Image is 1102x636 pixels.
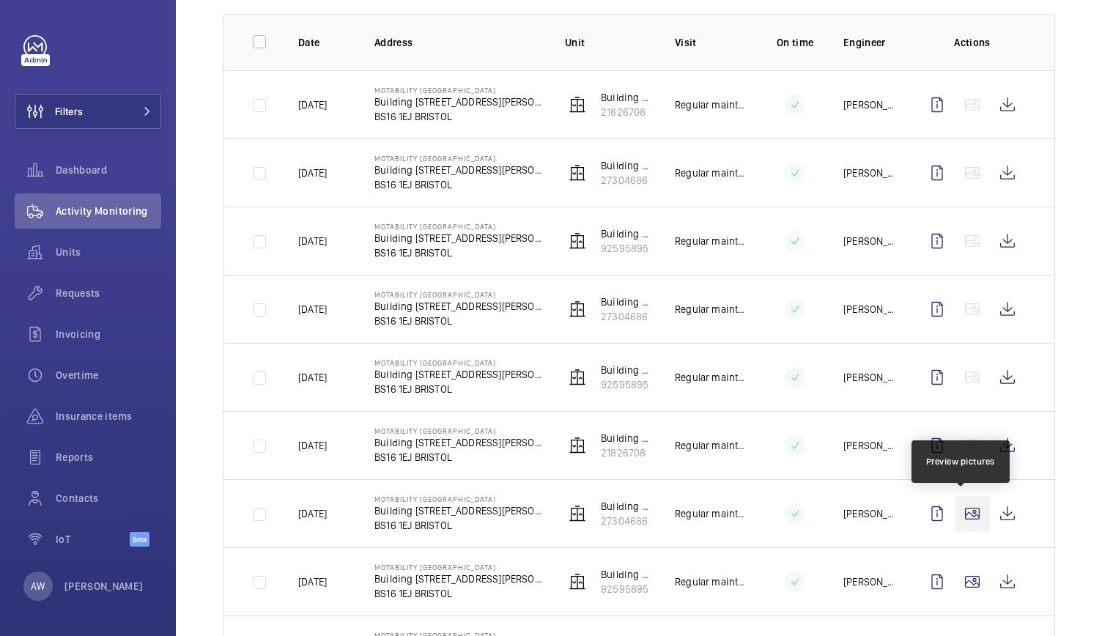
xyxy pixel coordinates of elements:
[374,586,541,601] p: BS16 1EJ BRISTOL
[601,445,651,460] p: 21826708
[56,450,161,465] span: Reports
[374,245,541,260] p: BS16 1EJ BRISTOL
[130,532,149,547] span: Beta
[374,572,541,586] p: Building [STREET_ADDRESS][PERSON_NAME]
[298,302,327,317] p: [DATE]
[926,455,995,468] div: Preview pictures
[843,35,896,50] p: Engineer
[374,154,541,163] p: Motability [GEOGRAPHIC_DATA]
[56,163,161,177] span: Dashboard
[298,438,327,453] p: [DATE]
[601,431,651,445] p: Building 610 L1
[374,426,541,435] p: Motability [GEOGRAPHIC_DATA]
[601,295,651,309] p: Building 650 L6
[374,382,541,396] p: BS16 1EJ BRISTOL
[843,506,896,521] p: [PERSON_NAME]
[56,327,161,341] span: Invoicing
[64,579,144,594] p: [PERSON_NAME]
[675,166,747,180] p: Regular maintenance
[31,579,45,594] p: AW
[374,503,541,518] p: Building [STREET_ADDRESS][PERSON_NAME]
[770,35,820,50] p: On time
[55,104,83,119] span: Filters
[675,302,747,317] p: Regular maintenance
[601,173,651,188] p: 27304686
[56,532,130,547] span: IoT
[298,35,351,50] p: Date
[601,309,651,324] p: 27304686
[601,226,651,241] p: Building 420 L4
[374,563,541,572] p: Motability [GEOGRAPHIC_DATA]
[374,86,541,95] p: Motability [GEOGRAPHIC_DATA]
[601,582,651,596] p: 92595895
[374,163,541,177] p: Building [STREET_ADDRESS][PERSON_NAME]
[843,370,896,385] p: [PERSON_NAME]
[56,245,161,259] span: Units
[56,368,161,382] span: Overtime
[374,177,541,192] p: BS16 1EJ BRISTOL
[374,290,541,299] p: Motability [GEOGRAPHIC_DATA]
[15,94,161,129] button: Filters
[920,35,1025,50] p: Actions
[601,105,651,119] p: 21826708
[675,35,747,50] p: Visit
[56,286,161,300] span: Requests
[374,299,541,314] p: Building [STREET_ADDRESS][PERSON_NAME]
[601,567,651,582] p: Building 420 L4
[675,97,747,112] p: Regular maintenance
[374,358,541,367] p: Motability [GEOGRAPHIC_DATA]
[374,95,541,109] p: Building [STREET_ADDRESS][PERSON_NAME]
[569,573,586,591] img: elevator.svg
[374,231,541,245] p: Building [STREET_ADDRESS][PERSON_NAME]
[569,505,586,522] img: elevator.svg
[675,370,747,385] p: Regular maintenance
[56,491,161,506] span: Contacts
[374,222,541,231] p: Motability [GEOGRAPHIC_DATA]
[601,158,651,173] p: Building 650 L6
[569,369,586,386] img: elevator.svg
[601,241,651,256] p: 92595895
[298,166,327,180] p: [DATE]
[569,96,586,114] img: elevator.svg
[56,204,161,218] span: Activity Monitoring
[601,377,651,392] p: 92595895
[298,97,327,112] p: [DATE]
[569,300,586,318] img: elevator.svg
[569,232,586,250] img: elevator.svg
[374,450,541,465] p: BS16 1EJ BRISTOL
[843,438,896,453] p: [PERSON_NAME]
[374,495,541,503] p: Motability [GEOGRAPHIC_DATA]
[56,409,161,424] span: Insurance items
[675,438,747,453] p: Regular maintenance
[601,363,651,377] p: Building 420 L4
[374,35,541,50] p: Address
[675,506,747,521] p: Regular maintenance
[843,97,896,112] p: [PERSON_NAME]
[374,314,541,328] p: BS16 1EJ BRISTOL
[569,437,586,454] img: elevator.svg
[843,574,896,589] p: [PERSON_NAME]
[843,302,896,317] p: [PERSON_NAME]
[298,506,327,521] p: [DATE]
[675,234,747,248] p: Regular maintenance
[565,35,651,50] p: Unit
[843,234,896,248] p: [PERSON_NAME]
[298,370,327,385] p: [DATE]
[298,234,327,248] p: [DATE]
[601,514,651,528] p: 27304686
[601,90,651,105] p: Building 610 L1
[675,574,747,589] p: Regular maintenance
[569,164,586,182] img: elevator.svg
[374,435,541,450] p: Building [STREET_ADDRESS][PERSON_NAME]
[601,499,651,514] p: Building 650 L6
[374,518,541,533] p: BS16 1EJ BRISTOL
[298,574,327,589] p: [DATE]
[374,109,541,124] p: BS16 1EJ BRISTOL
[843,166,896,180] p: [PERSON_NAME]
[374,367,541,382] p: Building [STREET_ADDRESS][PERSON_NAME]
